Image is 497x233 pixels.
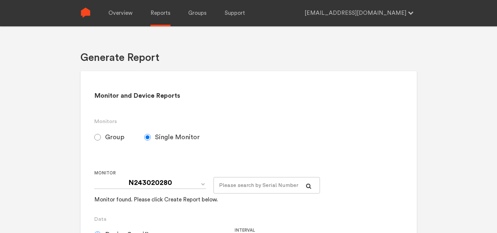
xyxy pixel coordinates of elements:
[214,169,315,177] label: For large monitor counts
[94,117,403,125] h3: Monitors
[94,215,403,223] h3: Data
[94,196,218,204] div: Monitor found. Please click Create Report below.
[94,169,208,177] label: Monitor
[80,51,159,65] h1: Generate Report
[94,92,403,100] h2: Monitor and Device Reports
[214,177,320,194] input: Please search by Serial Number
[94,134,101,141] input: Group
[105,133,124,141] span: Group
[80,8,91,18] img: Sense Logo
[155,133,200,141] span: Single Monitor
[144,134,151,141] input: Single Monitor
